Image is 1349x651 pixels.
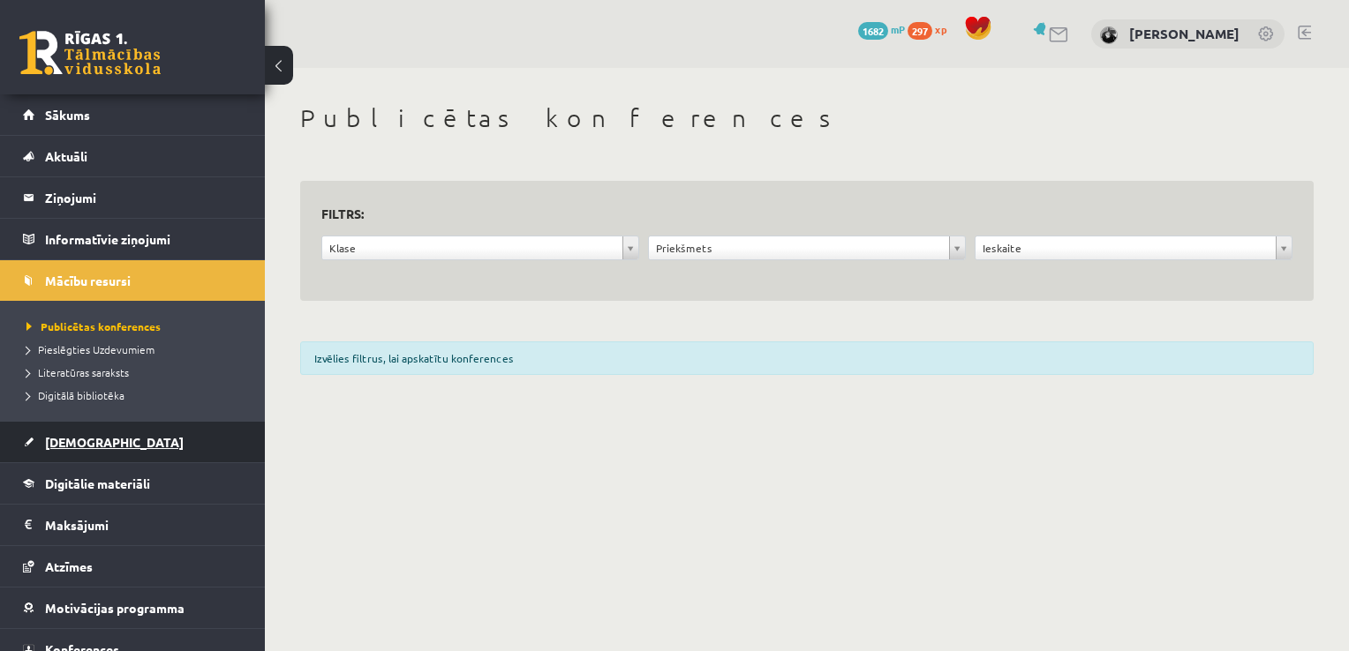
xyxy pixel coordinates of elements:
[23,177,243,218] a: Ziņojumi
[45,273,131,288] span: Mācību resursi
[26,341,247,357] a: Pieslēgties Uzdevumiem
[45,600,185,616] span: Motivācijas programma
[858,22,888,40] span: 1682
[891,22,905,36] span: mP
[322,236,638,259] a: Klase
[983,236,1269,259] span: Ieskaite
[329,236,615,259] span: Klase
[26,388,124,402] span: Digitālā bibliotēka
[45,177,243,218] legend: Ziņojumi
[23,422,243,462] a: [DEMOGRAPHIC_DATA]
[858,22,905,36] a: 1682 mP
[908,22,932,40] span: 297
[23,587,243,628] a: Motivācijas programma
[45,148,87,164] span: Aktuāli
[45,434,184,450] span: [DEMOGRAPHIC_DATA]
[45,107,90,123] span: Sākums
[300,341,1314,375] div: Izvēlies filtrus, lai apskatītu konferences
[23,505,243,545] a: Maksājumi
[656,236,942,259] span: Priekšmets
[23,463,243,504] a: Digitālie materiāli
[26,387,247,403] a: Digitālā bibliotēka
[26,318,247,334] a: Publicētas konferences
[649,236,965,259] a: Priekšmets
[45,475,150,491] span: Digitālie materiāli
[45,558,93,574] span: Atzīmes
[23,260,243,301] a: Mācību resursi
[935,22,946,36] span: xp
[23,136,243,176] a: Aktuāli
[300,103,1314,133] h1: Publicētas konferences
[321,202,1271,226] h3: Filtrs:
[908,22,955,36] a: 297 xp
[23,546,243,587] a: Atzīmes
[1100,26,1118,44] img: Megija Līdaka
[26,319,161,333] span: Publicētas konferences
[26,365,129,379] span: Literatūras saraksts
[26,364,247,380] a: Literatūras saraksts
[45,219,243,259] legend: Informatīvie ziņojumi
[23,219,243,259] a: Informatīvie ziņojumi
[19,31,161,75] a: Rīgas 1. Tālmācības vidusskola
[1129,25,1240,42] a: [PERSON_NAME]
[23,94,243,135] a: Sākums
[976,236,1292,259] a: Ieskaite
[45,505,243,545] legend: Maksājumi
[26,342,154,356] span: Pieslēgties Uzdevumiem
